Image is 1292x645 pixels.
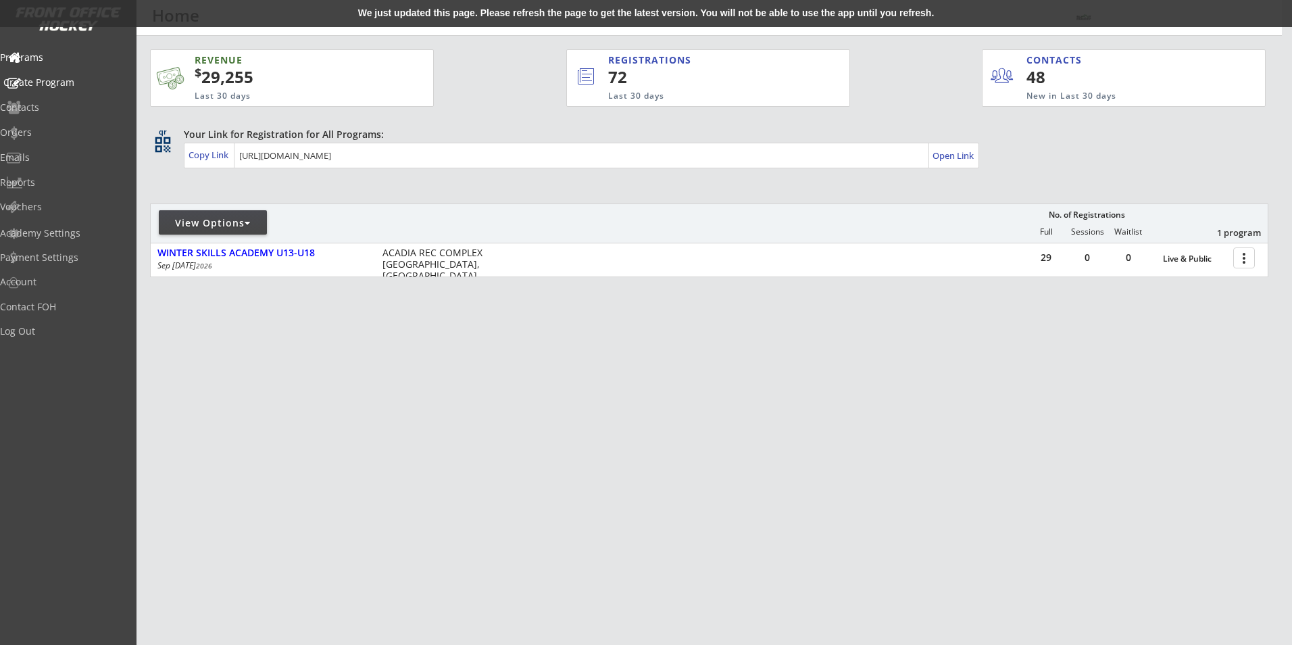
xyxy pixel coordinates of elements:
[933,146,975,165] a: Open Link
[157,262,364,270] div: Sep [DATE]
[189,149,231,161] div: Copy Link
[1026,253,1066,262] div: 29
[195,64,201,80] sup: $
[195,66,391,89] div: 29,255
[933,150,975,162] div: Open Link
[1108,227,1148,237] div: Waitlist
[196,261,212,270] em: 2026
[1108,253,1149,262] div: 0
[157,247,368,259] div: WINTER SKILLS ACADEMY U13-U18
[1026,227,1066,237] div: Full
[154,128,170,137] div: qr
[382,247,489,281] div: ACADIA REC COMPLEX [GEOGRAPHIC_DATA], [GEOGRAPHIC_DATA]
[1045,210,1128,220] div: No. of Registrations
[159,216,267,230] div: View Options
[1026,66,1110,89] div: 48
[153,135,173,155] button: qr_code
[1067,253,1108,262] div: 0
[1067,227,1108,237] div: Sessions
[608,91,794,102] div: Last 30 days
[1163,254,1226,264] div: Live & Public
[608,53,787,67] div: REGISTRATIONS
[195,53,368,67] div: REVENUE
[1191,226,1261,239] div: 1 program
[195,91,368,102] div: Last 30 days
[184,128,1226,141] div: Your Link for Registration for All Programs:
[1233,247,1255,268] button: more_vert
[1026,53,1088,67] div: CONTACTS
[3,78,125,87] div: Create Program
[1026,91,1202,102] div: New in Last 30 days
[608,66,804,89] div: 72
